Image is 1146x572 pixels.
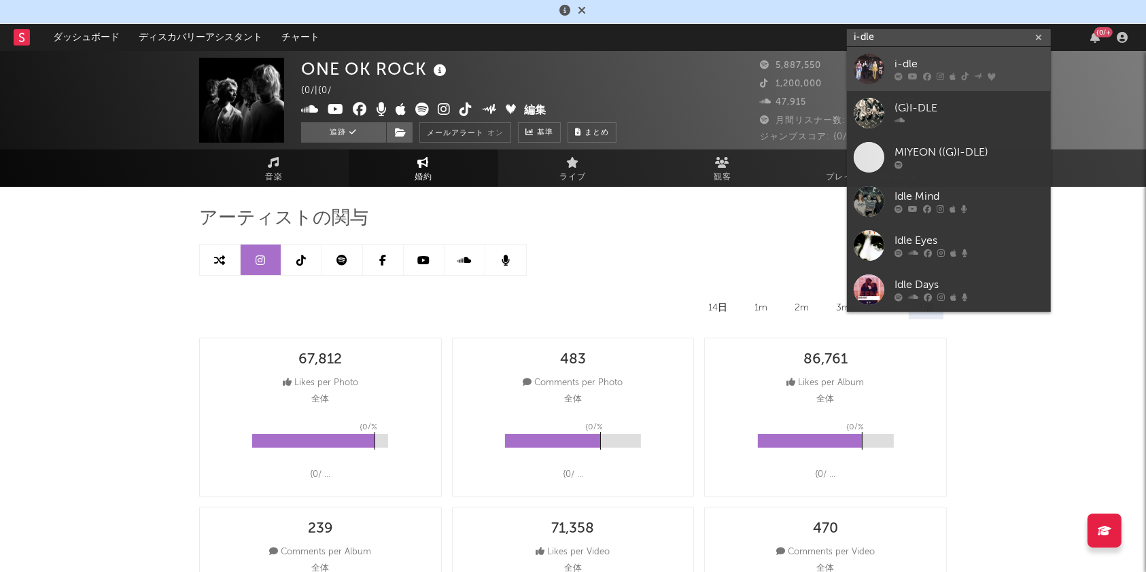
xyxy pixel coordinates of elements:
[760,132,851,141] span: ジャンプスコア: {0//
[826,169,918,185] span: プレイリスト/チャート
[784,296,819,319] div: 2m
[776,544,875,560] div: Comments per Video
[199,149,349,187] a: 音楽
[1094,27,1113,37] div: {0/+
[272,24,329,51] a: チャート
[760,79,822,88] span: 1,200,000
[895,56,1044,73] div: i-dle
[797,149,947,187] a: プレイリスト/チャート
[301,58,450,80] div: ONE OK ROCK
[847,91,1051,135] a: (G)I-DLE
[760,98,806,107] span: 47,915
[847,224,1051,268] a: Idle Eyes
[826,296,861,319] div: 3m
[525,103,546,120] button: 編集
[311,391,329,408] p: 全体
[895,189,1044,205] div: Idle Mind
[895,277,1044,293] div: Idle Days
[551,521,594,537] div: 71,358
[847,29,1051,46] input: アーティストを検索
[536,544,610,560] div: Likes per Video
[301,122,386,143] button: 追跡
[419,122,511,143] button: メールアラートオン
[129,24,272,51] a: ディスカバリーアシスタント
[523,375,623,391] div: Comments per Photo
[360,419,377,435] p: {0/%
[813,521,838,537] div: 470
[895,145,1044,161] div: MIYEON ((G)I-DLE)
[585,419,603,435] p: {0/%
[698,296,737,319] div: 14日
[803,352,848,368] div: 86,761
[199,211,368,227] span: アーティストの関与
[560,169,587,185] span: ライブ
[585,129,609,137] span: まとめ
[847,419,865,435] p: {0/%
[847,179,1051,224] a: Idle Mind
[760,61,821,70] span: 5,887,550
[283,375,358,391] div: Likes per Photo
[816,467,836,483] div: {0/ ...
[564,391,582,408] p: 全体
[310,467,330,483] div: {0/ ...
[563,467,583,483] div: {0/ ...
[415,169,432,185] span: 婚約
[714,169,731,185] span: 観客
[265,169,283,185] span: 音楽
[560,352,586,368] div: 483
[269,544,371,560] div: Comments per Album
[487,130,504,137] em: オン
[308,521,333,537] div: 239
[744,296,778,319] div: 1m
[1090,32,1100,43] button: {0/+
[847,47,1051,91] a: i-dle
[847,135,1051,179] a: MIYEON ((G)I-DLE)
[760,116,872,125] span: 月間リスナー数: {0/人
[301,83,347,99] div: {0/ | {0/
[787,375,865,391] div: Likes per Album
[44,24,129,51] a: ダッシュボード
[847,268,1051,312] a: Idle Days
[817,391,835,408] p: 全体
[498,149,648,187] a: ライブ
[895,233,1044,249] div: Idle Eyes
[578,6,587,17] span: 却下する
[518,122,561,143] a: 基準
[648,149,797,187] a: 観客
[537,125,553,141] span: 基準
[298,352,342,368] div: 67,812
[895,101,1044,117] div: (G)I-DLE
[568,122,617,143] button: まとめ
[349,149,498,187] a: 婚約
